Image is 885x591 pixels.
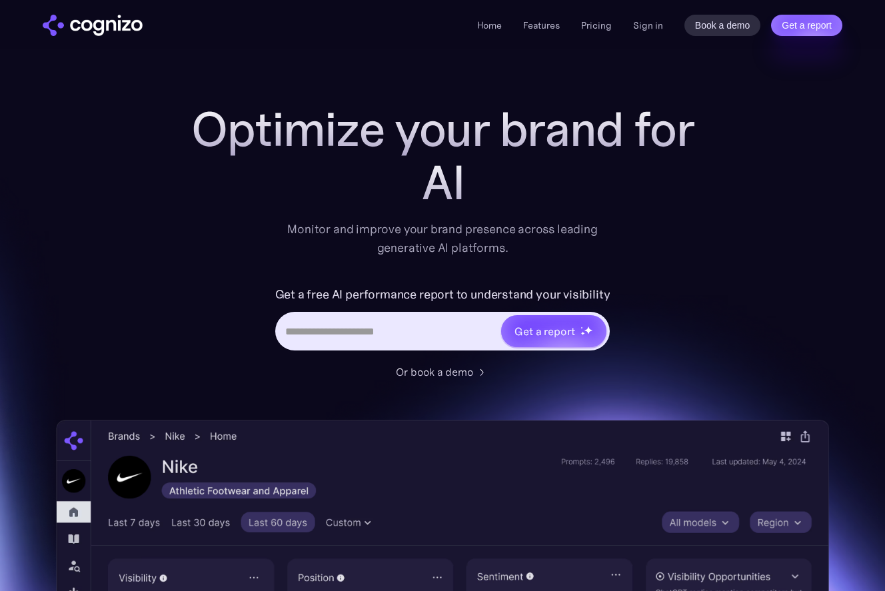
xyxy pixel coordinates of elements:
[500,314,608,348] a: Get a reportstarstarstar
[43,15,143,36] img: cognizo logo
[580,326,582,328] img: star
[275,284,610,305] label: Get a free AI performance report to understand your visibility
[523,19,560,31] a: Features
[477,19,502,31] a: Home
[514,323,574,339] div: Get a report
[396,364,489,380] a: Or book a demo
[176,103,709,156] h1: Optimize your brand for
[581,19,612,31] a: Pricing
[279,220,606,257] div: Monitor and improve your brand presence across leading generative AI platforms.
[275,284,610,357] form: Hero URL Input Form
[771,15,842,36] a: Get a report
[584,326,592,334] img: star
[396,364,473,380] div: Or book a demo
[684,15,761,36] a: Book a demo
[580,331,585,336] img: star
[43,15,143,36] a: home
[176,156,709,209] div: AI
[633,17,663,33] a: Sign in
